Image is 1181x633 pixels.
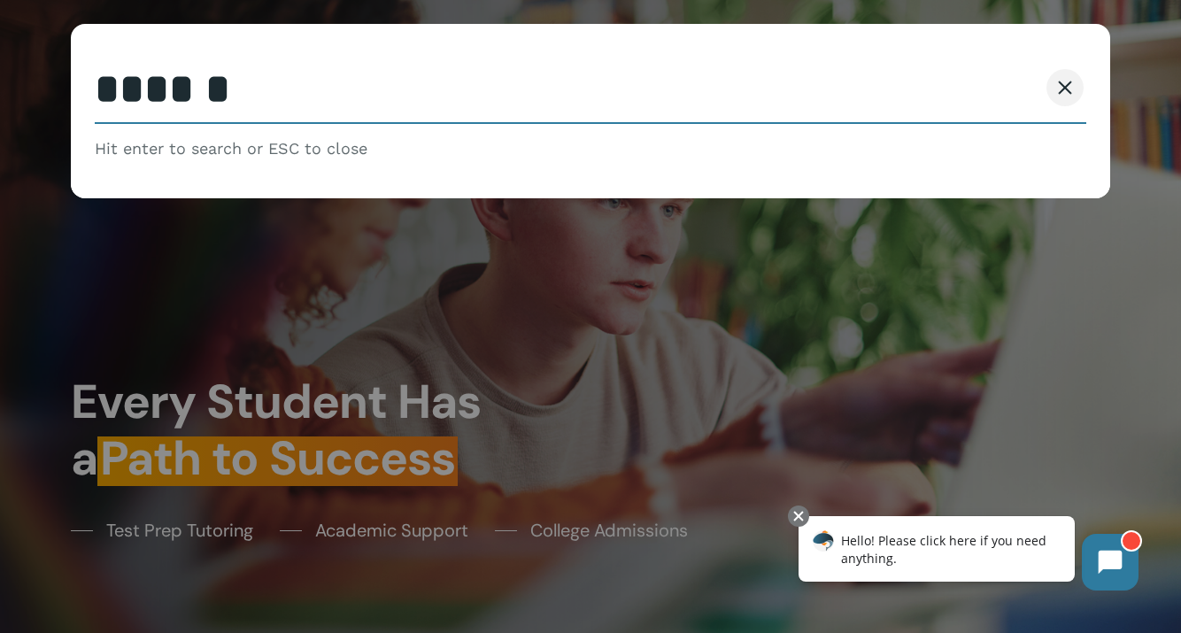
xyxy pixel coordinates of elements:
span: College Admissions [530,517,688,544]
span: Hit enter to search or ESC to close [95,138,367,159]
a: Academic Support [280,517,468,544]
span: Test Prep Tutoring [106,517,253,544]
a: Test Prep Tutoring [71,517,253,544]
span: Academic Support [315,517,468,544]
a: College Admissions [495,517,688,544]
em: Path to Success [97,428,458,490]
iframe: Chatbot [780,502,1156,608]
input: Search [95,57,1087,124]
h1: Every Student Has a [71,374,580,487]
